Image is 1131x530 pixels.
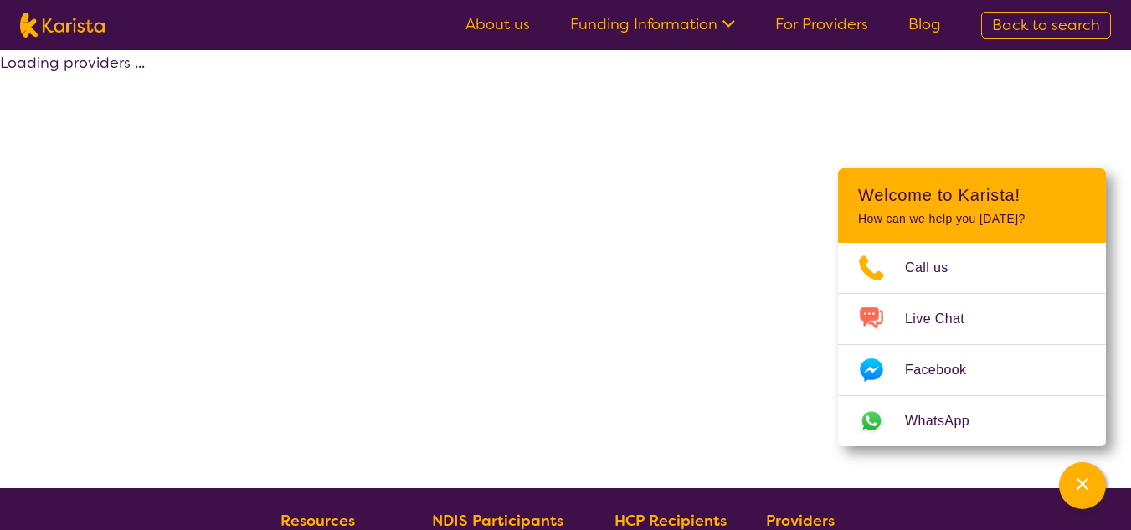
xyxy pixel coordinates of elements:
[905,409,990,434] span: WhatsApp
[1059,462,1106,509] button: Channel Menu
[905,255,969,280] span: Call us
[465,14,530,34] a: About us
[908,14,941,34] a: Blog
[570,14,735,34] a: Funding Information
[981,12,1111,39] a: Back to search
[905,306,984,332] span: Live Chat
[838,243,1106,446] ul: Choose channel
[838,396,1106,446] a: Web link opens in a new tab.
[905,358,986,383] span: Facebook
[775,14,868,34] a: For Providers
[838,168,1106,446] div: Channel Menu
[858,212,1086,226] p: How can we help you [DATE]?
[858,185,1086,205] h2: Welcome to Karista!
[20,13,105,38] img: Karista logo
[992,15,1100,35] span: Back to search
